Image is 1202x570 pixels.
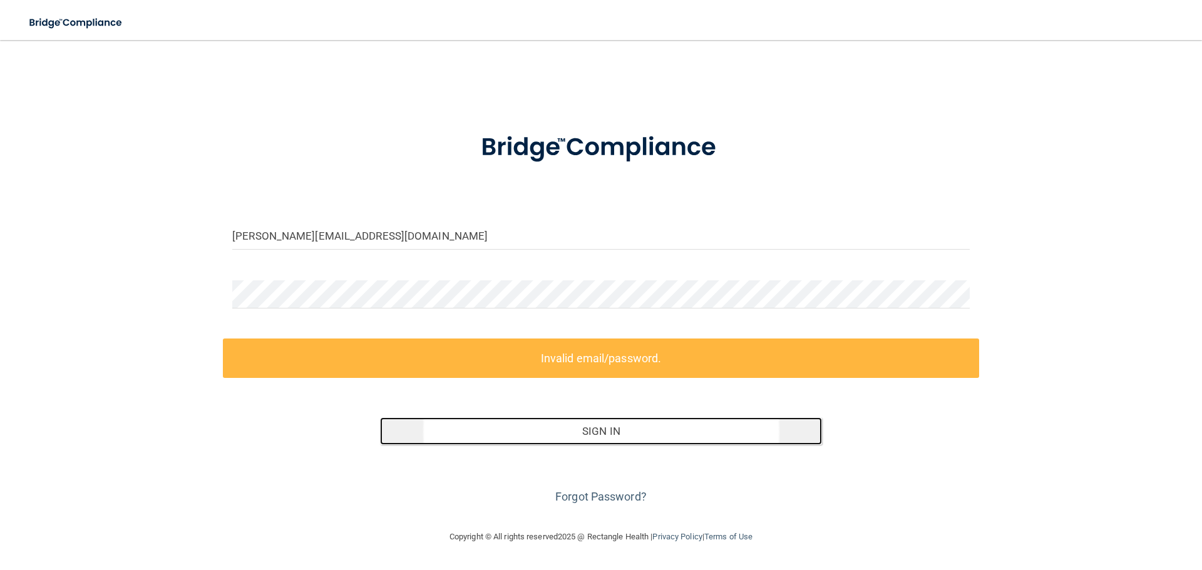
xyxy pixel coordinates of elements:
[704,532,753,541] a: Terms of Use
[232,221,970,250] input: Email
[380,417,823,445] button: Sign In
[372,517,830,557] div: Copyright © All rights reserved 2025 @ Rectangle Health | |
[652,532,702,541] a: Privacy Policy
[555,490,647,503] a: Forgot Password?
[223,338,979,378] label: Invalid email/password.
[455,115,747,180] img: bridge_compliance_login_screen.278c3ca4.svg
[19,10,134,36] img: bridge_compliance_login_screen.278c3ca4.svg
